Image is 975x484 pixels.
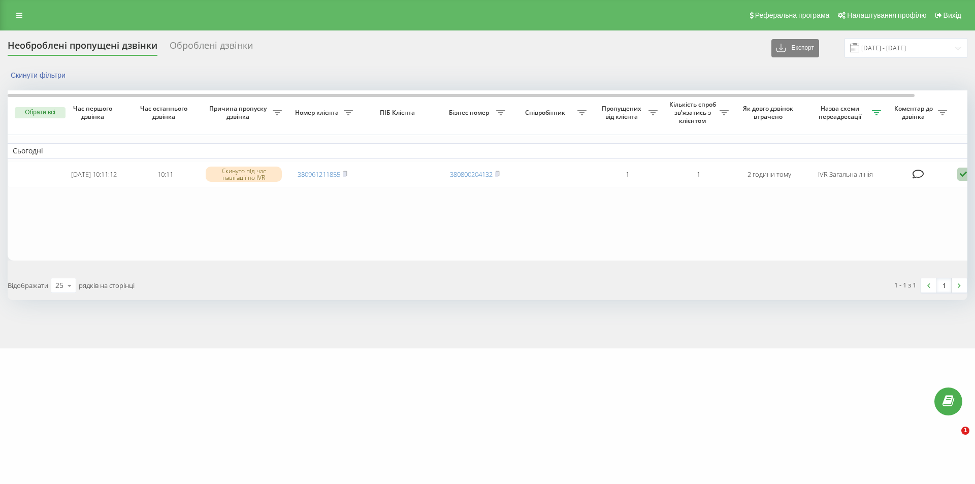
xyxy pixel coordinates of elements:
[58,161,129,188] td: [DATE] 10:11:12
[961,427,969,435] span: 1
[597,105,648,120] span: Пропущених від клієнта
[206,167,282,182] div: Скинуто під час навігації по IVR
[515,109,577,117] span: Співробітник
[771,39,819,57] button: Експорт
[367,109,431,117] span: ПІБ Клієнта
[944,11,961,19] span: Вихід
[8,281,48,290] span: Відображати
[940,427,965,451] iframe: Intercom live chat
[67,105,121,120] span: Час першого дзвінка
[170,40,253,56] div: Оброблені дзвінки
[734,161,805,188] td: 2 години тому
[444,109,496,117] span: Бізнес номер
[292,109,344,117] span: Номер клієнта
[663,161,734,188] td: 1
[592,161,663,188] td: 1
[755,11,830,19] span: Реферальна програма
[298,170,340,179] a: 380961211855
[891,105,938,120] span: Коментар до дзвінка
[8,40,157,56] div: Необроблені пропущені дзвінки
[894,280,916,290] div: 1 - 1 з 1
[55,280,63,291] div: 25
[15,107,66,118] button: Обрати всі
[810,105,872,120] span: Назва схеми переадресації
[450,170,493,179] a: 380800204132
[138,105,192,120] span: Час останнього дзвінка
[847,11,926,19] span: Налаштування профілю
[742,105,797,120] span: Як довго дзвінок втрачено
[805,161,886,188] td: IVR Загальна лінія
[8,71,71,80] button: Скинути фільтри
[129,161,201,188] td: 10:11
[936,278,952,293] a: 1
[206,105,273,120] span: Причина пропуску дзвінка
[79,281,135,290] span: рядків на сторінці
[668,101,720,124] span: Кількість спроб зв'язатись з клієнтом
